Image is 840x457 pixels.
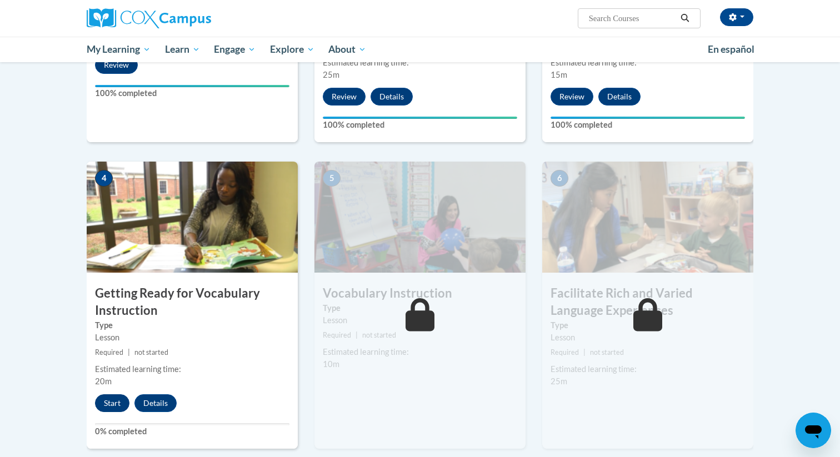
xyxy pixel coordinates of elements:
[95,348,123,356] span: Required
[542,162,753,273] img: Course Image
[701,38,762,61] a: En español
[551,57,745,69] div: Estimated learning time:
[323,57,517,69] div: Estimated learning time:
[708,43,754,55] span: En español
[323,119,517,131] label: 100% completed
[598,88,641,106] button: Details
[677,12,693,25] button: Search
[551,88,593,106] button: Review
[95,319,289,332] label: Type
[87,162,298,273] img: Course Image
[95,363,289,375] div: Estimated learning time:
[134,394,177,412] button: Details
[165,43,200,56] span: Learn
[207,37,263,62] a: Engage
[551,363,745,375] div: Estimated learning time:
[551,348,579,356] span: Required
[551,70,567,79] span: 15m
[95,376,112,386] span: 20m
[323,170,341,187] span: 5
[87,285,298,319] h3: Getting Ready for Vocabulary Instruction
[158,37,207,62] a: Learn
[551,119,745,131] label: 100% completed
[95,85,289,87] div: Your progress
[542,285,753,319] h3: Facilitate Rich and Varied Language Experiences
[328,43,366,56] span: About
[590,348,624,356] span: not started
[371,88,413,106] button: Details
[95,56,138,74] button: Review
[588,12,677,25] input: Search Courses
[87,43,151,56] span: My Learning
[323,314,517,327] div: Lesson
[323,117,517,119] div: Your progress
[270,43,314,56] span: Explore
[95,87,289,99] label: 100% completed
[128,348,130,356] span: |
[95,425,289,438] label: 0% completed
[263,37,322,62] a: Explore
[323,70,339,79] span: 25m
[551,332,745,344] div: Lesson
[79,37,158,62] a: My Learning
[134,348,168,356] span: not started
[322,37,374,62] a: About
[323,88,366,106] button: Review
[323,302,517,314] label: Type
[551,319,745,332] label: Type
[583,348,586,356] span: |
[95,332,289,344] div: Lesson
[214,43,256,56] span: Engage
[362,331,396,339] span: not started
[551,376,567,386] span: 25m
[87,8,211,28] img: Cox Campus
[95,170,113,187] span: 4
[70,37,770,62] div: Main menu
[356,331,358,339] span: |
[95,394,129,412] button: Start
[796,413,831,448] iframe: Button to launch messaging window
[323,331,351,339] span: Required
[87,8,298,28] a: Cox Campus
[314,285,526,302] h3: Vocabulary Instruction
[314,162,526,273] img: Course Image
[551,170,568,187] span: 6
[323,346,517,358] div: Estimated learning time:
[720,8,753,26] button: Account Settings
[323,359,339,369] span: 10m
[551,117,745,119] div: Your progress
